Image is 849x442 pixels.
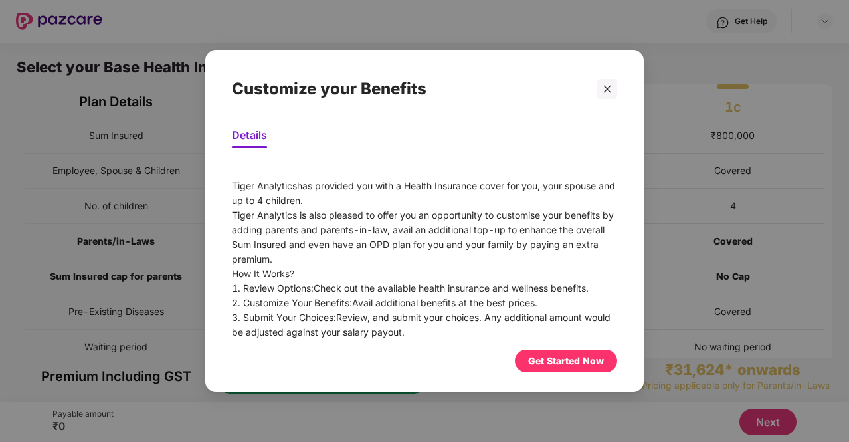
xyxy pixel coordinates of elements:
[232,180,297,191] span: Tiger Analytics
[232,282,314,294] span: 1. Review Options:
[232,63,585,115] div: Customize your Benefits
[232,310,617,340] div: Review, and submit your choices. Any additional amount would be adjusted against your salary payout.
[232,281,617,296] div: Check out the available health insurance and wellness benefits.
[232,296,617,310] div: Avail additional benefits at the best prices.
[232,297,352,308] span: 2. Customize Your Benefits:
[528,354,604,368] div: Get Started Now
[232,179,617,208] div: has provided you with a Health Insurance cover for you, your spouse and up to 4 children.
[603,84,612,94] span: close
[232,267,617,281] div: How It Works?
[232,312,336,323] span: 3. Submit Your Choices:
[232,128,267,148] li: Details
[232,208,617,267] div: Tiger Analytics is also pleased to offer you an opportunity to customise your benefits by adding ...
